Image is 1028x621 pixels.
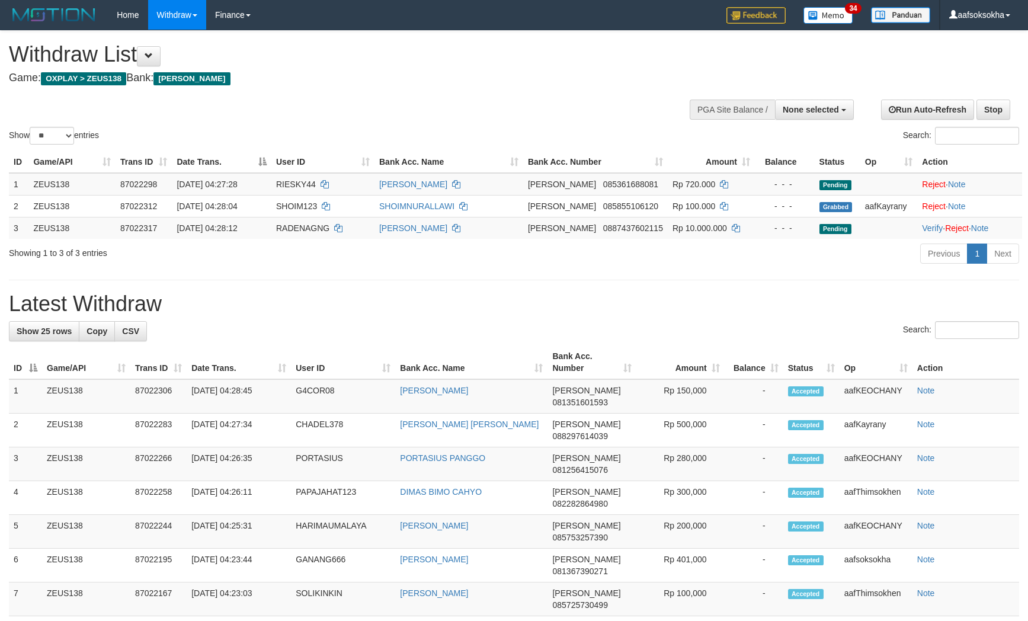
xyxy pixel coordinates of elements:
a: 1 [967,244,987,264]
a: SHOIMNURALLAWI [379,201,454,211]
td: aafThimsokhen [840,582,912,616]
a: Previous [920,244,968,264]
div: Showing 1 to 3 of 3 entries [9,242,419,259]
a: [PERSON_NAME] [400,521,468,530]
span: Copy 081351601593 to clipboard [552,398,607,407]
td: ZEUS138 [28,217,116,239]
td: aafKayrany [840,414,912,447]
span: [PERSON_NAME] [528,223,596,233]
td: - [725,379,783,414]
span: Pending [819,224,851,234]
th: Bank Acc. Name: activate to sort column ascending [395,345,547,379]
td: - [725,515,783,549]
th: Trans ID: activate to sort column ascending [130,345,187,379]
td: ZEUS138 [42,515,130,549]
span: Copy 081256415076 to clipboard [552,465,607,475]
td: ZEUS138 [42,447,130,481]
span: Copy [87,326,107,336]
a: [PERSON_NAME] [400,588,468,598]
span: [PERSON_NAME] [552,420,620,429]
a: Note [948,201,966,211]
span: [DATE] 04:28:12 [177,223,237,233]
span: Rp 100.000 [672,201,715,211]
th: Amount: activate to sort column ascending [636,345,725,379]
span: Show 25 rows [17,326,72,336]
a: Run Auto-Refresh [881,100,974,120]
th: Trans ID: activate to sort column ascending [116,151,172,173]
a: Note [971,223,989,233]
span: Rp 720.000 [672,180,715,189]
th: Bank Acc. Number: activate to sort column ascending [547,345,636,379]
th: Bank Acc. Name: activate to sort column ascending [374,151,523,173]
td: [DATE] 04:25:31 [187,515,291,549]
th: Game/API: activate to sort column ascending [42,345,130,379]
td: Rp 280,000 [636,447,725,481]
td: Rp 100,000 [636,582,725,616]
a: PORTASIUS PANGGO [400,453,485,463]
span: None selected [783,105,839,114]
span: Accepted [788,555,824,565]
td: ZEUS138 [42,414,130,447]
td: [DATE] 04:23:03 [187,582,291,616]
a: Note [917,588,935,598]
span: Copy 082282864980 to clipboard [552,499,607,508]
td: [DATE] 04:28:45 [187,379,291,414]
td: [DATE] 04:26:11 [187,481,291,515]
td: SOLIKINKIN [291,582,395,616]
span: Accepted [788,454,824,464]
div: - - - [760,178,810,190]
a: Reject [922,201,946,211]
div: PGA Site Balance / [690,100,775,120]
th: ID [9,151,28,173]
td: 2 [9,414,42,447]
a: Note [917,386,935,395]
span: Accepted [788,521,824,532]
span: [PERSON_NAME] [528,180,596,189]
span: RIESKY44 [276,180,316,189]
span: Copy 085753257390 to clipboard [552,533,607,542]
span: Grabbed [819,202,853,212]
td: · · [917,217,1022,239]
td: 87022283 [130,414,187,447]
a: Note [917,487,935,497]
td: aafKEOCHANY [840,379,912,414]
td: aafThimsokhen [840,481,912,515]
span: 87022298 [120,180,157,189]
th: Date Trans.: activate to sort column ascending [187,345,291,379]
img: Feedback.jpg [726,7,786,24]
td: aafKEOCHANY [840,447,912,481]
a: Note [917,555,935,564]
td: Rp 401,000 [636,549,725,582]
span: Accepted [788,386,824,396]
span: [PERSON_NAME] [552,386,620,395]
span: 87022312 [120,201,157,211]
td: Rp 500,000 [636,414,725,447]
th: ID: activate to sort column descending [9,345,42,379]
a: Reject [945,223,969,233]
img: Button%20Memo.svg [803,7,853,24]
span: Accepted [788,589,824,599]
a: [PERSON_NAME] [400,386,468,395]
a: [PERSON_NAME] [400,555,468,564]
span: [PERSON_NAME] [552,453,620,463]
span: [DATE] 04:28:04 [177,201,237,211]
td: aafKEOCHANY [840,515,912,549]
span: [PERSON_NAME] [153,72,230,85]
span: Pending [819,180,851,190]
span: Accepted [788,488,824,498]
td: 87022258 [130,481,187,515]
td: · [917,195,1022,217]
td: CHADEL378 [291,414,395,447]
td: ZEUS138 [42,582,130,616]
td: ZEUS138 [42,549,130,582]
th: User ID: activate to sort column ascending [271,151,374,173]
td: - [725,549,783,582]
td: 3 [9,447,42,481]
td: [DATE] 04:26:35 [187,447,291,481]
span: Copy 088297614039 to clipboard [552,431,607,441]
td: aafsoksokha [840,549,912,582]
td: [DATE] 04:23:44 [187,549,291,582]
th: Date Trans.: activate to sort column descending [172,151,271,173]
td: 7 [9,582,42,616]
td: 6 [9,549,42,582]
